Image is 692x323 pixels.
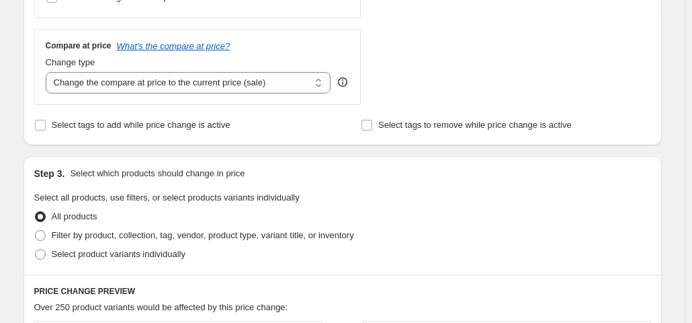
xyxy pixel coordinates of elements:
[52,249,185,259] span: Select product variants individually
[117,41,230,51] button: What's the compare at price?
[52,120,230,130] span: Select tags to add while price change is active
[70,167,245,180] p: Select which products should change in price
[336,75,349,89] div: help
[34,286,651,297] h6: PRICE CHANGE PREVIEW
[52,211,97,221] span: All products
[34,302,288,312] span: Over 250 product variants would be affected by this price change:
[46,57,95,67] span: Change type
[378,120,572,130] span: Select tags to remove while price change is active
[52,230,354,240] span: Filter by product, collection, tag, vendor, product type, variant title, or inventory
[46,40,112,51] h3: Compare at price
[34,192,300,203] span: Select all products, use filters, or select products variants individually
[34,167,65,180] h2: Step 3.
